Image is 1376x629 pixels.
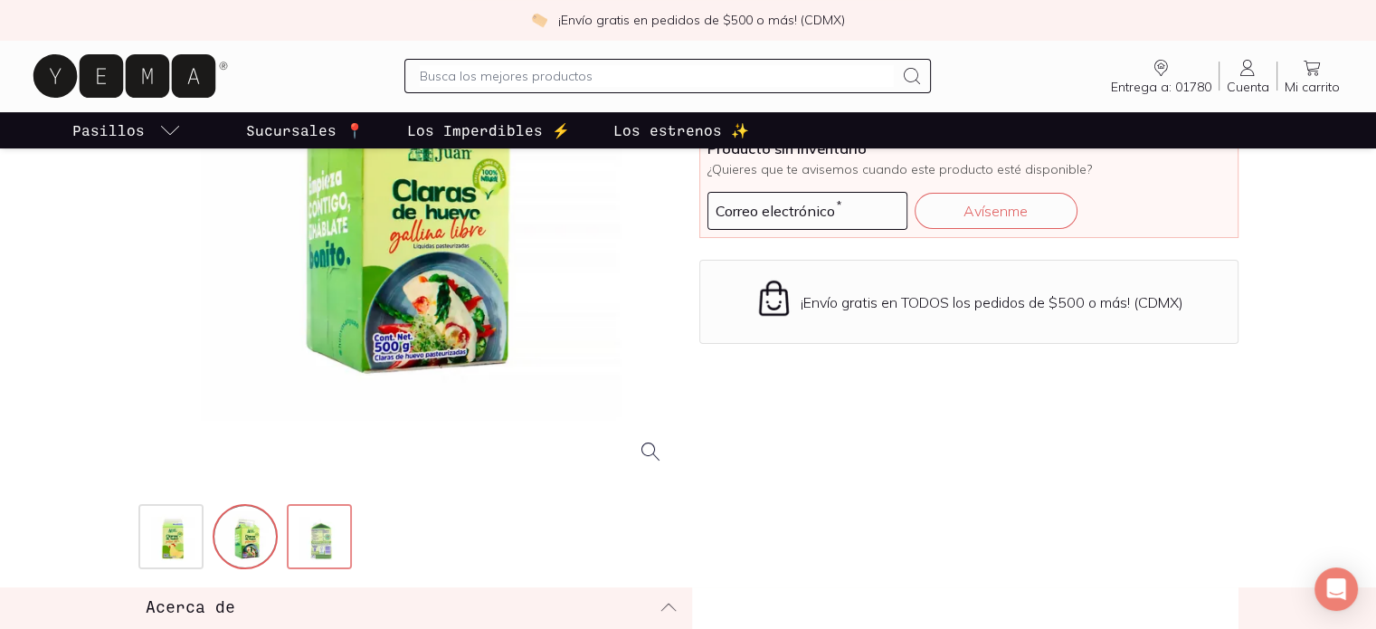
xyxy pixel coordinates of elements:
span: Entrega a: 01780 [1111,79,1211,95]
img: Envío [754,279,793,318]
button: Avísenme [915,193,1077,229]
span: Mi carrito [1285,79,1340,95]
span: Cuenta [1227,79,1269,95]
p: Pasillos [72,119,145,141]
a: Cuenta [1219,57,1276,95]
div: Open Intercom Messenger [1314,567,1358,611]
a: Entrega a: 01780 [1104,57,1219,95]
img: 32203-claras-de-huevo-gallina-libre-2_8dbd16f0-1009-475a-a2ba-b62f7af6b947=fwebp-q70-w256 [214,506,280,571]
a: Sucursales 📍 [242,112,367,148]
p: Sucursales 📍 [246,119,364,141]
img: 32203-claras-de-huevo-gallina-libre-3_2f85bcac-47a3-47c0-95ca-2533bb4e2bed=fwebp-q70-w256 [289,506,354,571]
a: Los estrenos ✨ [610,112,753,148]
p: ¡Envío gratis en pedidos de $500 o más! (CDMX) [558,11,845,29]
h3: Acerca de [146,595,235,618]
p: ¿Quieres que te avisemos cuando este producto esté disponible? [707,161,1230,177]
a: Los Imperdibles ⚡️ [403,112,574,148]
a: pasillo-todos-link [69,112,185,148]
a: Mi carrito [1277,57,1347,95]
p: Los Imperdibles ⚡️ [407,119,570,141]
input: Busca los mejores productos [420,65,895,87]
img: 32203-claras-de-huevo-gallina-libre-1_1cfef8fd-519c-4ea1-8306-c9442259c013=fwebp-q70-w256 [140,506,205,571]
img: check [531,12,547,28]
span: Producto sin inventario [707,139,1230,157]
p: ¡Envío gratis en TODOS los pedidos de $500 o más! (CDMX) [801,293,1183,311]
p: Los estrenos ✨ [613,119,749,141]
